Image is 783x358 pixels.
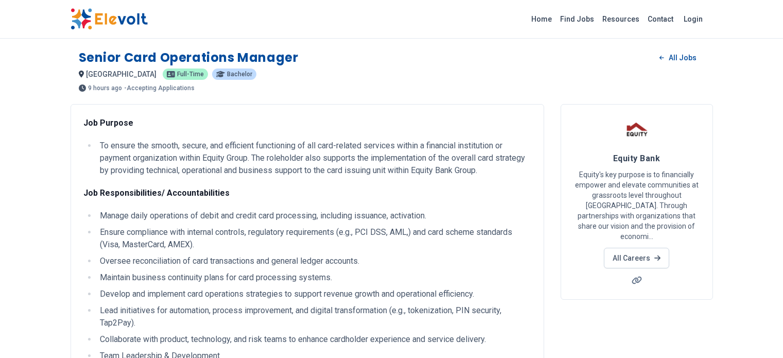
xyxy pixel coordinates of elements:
[86,70,156,78] span: [GEOGRAPHIC_DATA]
[177,71,204,77] span: Full-time
[71,8,148,30] img: Elevolt
[604,248,669,268] a: All Careers
[124,85,195,91] p: - Accepting Applications
[97,333,531,346] li: Collaborate with product, technology, and risk teams to enhance cardholder experience and service...
[613,154,660,163] span: Equity Bank
[677,9,709,29] a: Login
[97,226,531,251] li: Ensure compliance with internal controls, regulatory requirements (e.g., PCI DSS, AML,) and card ...
[573,169,700,242] p: Equity's key purpose is to financially empower and elevate communities at grassroots level throug...
[97,288,531,300] li: Develop and implement card operations strategies to support revenue growth and operational effici...
[643,11,677,27] a: Contact
[83,118,133,128] strong: Job Purpose
[97,271,531,284] li: Maintain business continuity plans for card processing systems.
[598,11,643,27] a: Resources
[527,11,556,27] a: Home
[79,49,299,66] h1: Senior Card Operations Manager
[97,140,531,177] li: To ensure the smooth, secure, and efficient functioning of all card-related services within a fin...
[97,210,531,222] li: Manage daily operations of debit and credit card processing, including issuance, activation.
[651,50,704,65] a: All Jobs
[624,117,650,143] img: Equity Bank
[88,85,122,91] span: 9 hours ago
[227,71,252,77] span: Bachelor
[83,188,230,198] strong: Job Responsibilities/ Accountabilities
[732,309,783,358] iframe: Chat Widget
[556,11,598,27] a: Find Jobs
[97,255,531,267] li: Oversee reconciliation of card transactions and general ledger accounts.
[97,304,531,329] li: Lead initiatives for automation, process improvement, and digital transformation (e.g., tokenizat...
